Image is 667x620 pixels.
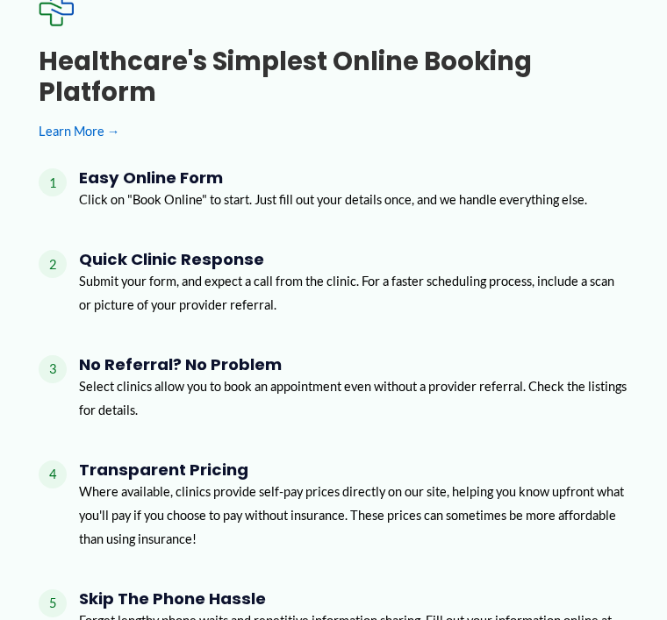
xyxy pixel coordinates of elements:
[39,589,67,617] span: 5
[39,46,629,107] h3: Healthcare's simplest online booking platform
[79,460,628,480] h4: Transparent Pricing
[39,119,629,143] a: Learn More →
[79,269,628,317] p: Submit your form, and expect a call from the clinic. For a faster scheduling process, include a s...
[79,168,587,188] h4: Easy Online Form
[39,460,67,488] span: 4
[79,589,628,609] h4: Skip the Phone Hassle
[79,355,628,374] h4: No Referral? No Problem
[39,168,67,196] span: 1
[39,250,67,278] span: 2
[79,480,628,551] p: Where available, clinics provide self-pay prices directly on our site, helping you know upfront w...
[79,374,628,422] p: Select clinics allow you to book an appointment even without a provider referral. Check the listi...
[79,250,628,269] h4: Quick Clinic Response
[39,355,67,383] span: 3
[79,188,587,211] p: Click on "Book Online" to start. Just fill out your details once, and we handle everything else.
